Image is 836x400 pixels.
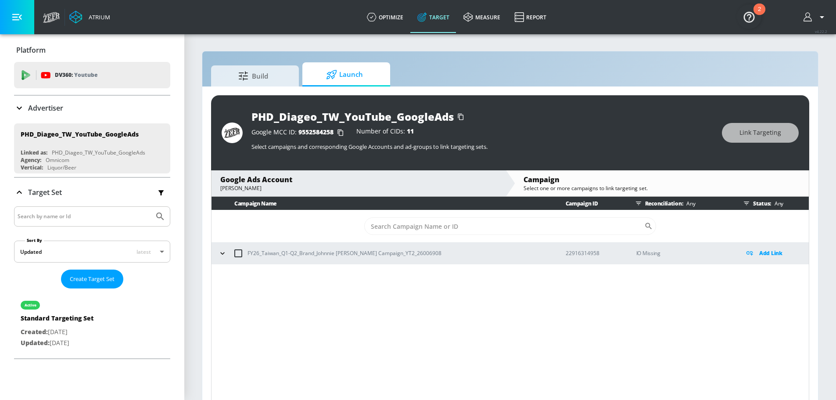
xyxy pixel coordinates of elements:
p: 22916314958 [566,249,622,258]
div: Updated [20,248,42,256]
div: activeStandard Targeting SetCreated:[DATE]Updated:[DATE] [14,292,170,355]
div: Google Ads Account [220,175,497,184]
div: Number of CIDs: [356,128,414,137]
p: DV360: [55,70,97,80]
a: optimize [360,1,410,33]
div: PHD_Diageo_TW_YouTube_GoogleAdsLinked as:PHD_Diageo_TW_YouTube_GoogleAdsAgency:OmnicomVertical:Li... [14,123,170,173]
span: Launch [311,64,378,85]
a: Atrium [69,11,110,24]
div: Search CID Name or Number [364,217,656,235]
div: Select one or more campaigns to link targeting set. [524,184,800,192]
span: Created: [21,328,48,336]
div: Reconciliation: [632,197,730,210]
div: Google MCC ID: [251,128,348,137]
div: Standard Targeting Set [21,314,93,327]
div: PHD_Diageo_TW_YouTube_GoogleAds [21,130,139,138]
input: Search by name or Id [18,211,151,222]
p: IO Missing [636,248,730,258]
div: Liquor/Beer [47,164,76,171]
nav: list of Target Set [14,288,170,358]
a: measure [456,1,507,33]
div: Add Link [744,248,809,258]
p: [DATE] [21,338,93,349]
input: Search Campaign Name or ID [364,217,644,235]
p: Target Set [28,187,62,197]
span: Updated: [21,339,50,347]
button: Open Resource Center, 2 new notifications [737,4,761,29]
div: active [25,303,36,307]
a: Target [410,1,456,33]
p: FY26_Taiwan_Q1-Q2_Brand_Johnnie [PERSON_NAME] Campaign_YT2_26006908 [248,249,441,258]
p: Platform [16,45,46,55]
p: Youtube [74,70,97,79]
p: Any [683,199,695,208]
span: latest [136,248,151,256]
span: 9552584258 [298,128,334,136]
span: Build [220,65,287,86]
span: v 4.22.2 [815,29,827,34]
th: Campaign Name [212,197,552,210]
button: Create Target Set [61,270,123,288]
th: Campaign ID [552,197,622,210]
div: PHD_Diageo_TW_YouTube_GoogleAds [52,149,145,156]
span: Create Target Set [70,274,115,284]
div: Google Ads Account[PERSON_NAME] [212,170,506,196]
label: Sort By [25,238,44,243]
p: Any [771,199,783,208]
span: 11 [407,127,414,135]
p: [DATE] [21,327,93,338]
p: Advertiser [28,103,63,113]
div: Campaign [524,175,800,184]
div: Platform [14,38,170,62]
div: Advertiser [14,96,170,120]
div: Target Set [14,178,170,207]
div: [PERSON_NAME] [220,184,497,192]
div: Vertical: [21,164,43,171]
div: Linked as: [21,149,47,156]
div: Agency: [21,156,41,164]
p: Add Link [759,248,782,258]
div: Omnicom [46,156,69,164]
a: Report [507,1,553,33]
p: Select campaigns and corresponding Google Accounts and ad-groups to link targeting sets. [251,143,713,151]
div: 2 [758,9,761,21]
div: Status: [740,197,809,210]
div: DV360: Youtube [14,62,170,88]
div: Target Set [14,206,170,358]
div: PHD_Diageo_TW_YouTube_GoogleAds [251,109,454,124]
div: Atrium [85,13,110,21]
